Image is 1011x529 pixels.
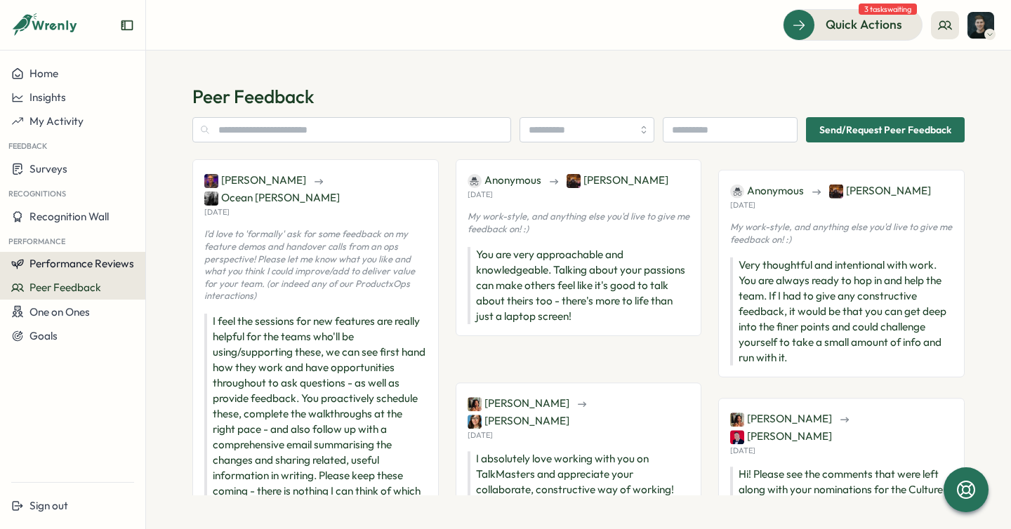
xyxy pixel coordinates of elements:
img: Viveca Riley [730,413,744,427]
img: Adrian Pearcey [204,174,218,188]
span: Surveys [29,162,67,175]
span: One on Ones [29,305,90,319]
p: Hi! Please see the comments that were left along with your nominations for the Culture Champions ... [730,467,953,528]
img: Angel Yebra [468,415,482,429]
span: Peer Feedback [29,281,101,294]
span: Anonymous [468,173,541,188]
img: Ben Cruttenden [967,12,994,39]
p: My work-style, and anything else you'd live to give me feedback on! :) [468,210,690,235]
button: Send/Request Peer Feedback [806,117,965,142]
p: Very thoughtful and intentional with work. You are always ready to hop in and help the team. If I... [730,257,953,365]
img: Steven [730,430,744,444]
button: Quick Actions [783,9,923,40]
span: [PERSON_NAME] [730,429,832,444]
p: [DATE] [730,201,755,210]
p: Peer Feedback [192,84,965,109]
span: [PERSON_NAME] [567,173,668,188]
img: Ocean Allen [204,192,218,206]
span: Performance Reviews [29,257,134,270]
span: [PERSON_NAME] [468,413,569,429]
span: Quick Actions [826,15,902,34]
span: [PERSON_NAME] [204,173,306,188]
p: [DATE] [730,446,755,455]
img: Bradley Jones [567,174,581,188]
p: [DATE] [468,190,493,199]
span: My Activity [29,114,84,128]
span: Home [29,67,58,80]
p: [DATE] [204,208,230,217]
p: I feel the sessions for new features are really helpful for the teams who'll be using/supporting ... [204,314,427,514]
span: 3 tasks waiting [859,4,917,15]
img: Bradley Jones [829,185,843,199]
span: Send/Request Peer Feedback [819,118,951,142]
span: Goals [29,329,58,342]
span: Ocean [PERSON_NAME] [204,190,340,206]
span: [PERSON_NAME] [730,411,832,427]
span: Insights [29,91,66,104]
button: Expand sidebar [120,18,134,32]
p: I'd love to 'formally' ask for some feedback on my feature demos and handover calls from an ops p... [204,228,427,302]
p: [DATE] [468,431,493,440]
span: [PERSON_NAME] [829,183,931,199]
span: Anonymous [730,183,804,199]
p: My work-style, and anything else you'd live to give me feedback on! :) [730,221,953,246]
span: [PERSON_NAME] [468,396,569,411]
span: Sign out [29,499,68,512]
p: You are very approachable and knowledgeable. Talking about your passions can make others feel lik... [468,247,690,324]
span: Recognition Wall [29,210,109,223]
img: Viveca Riley [468,397,482,411]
